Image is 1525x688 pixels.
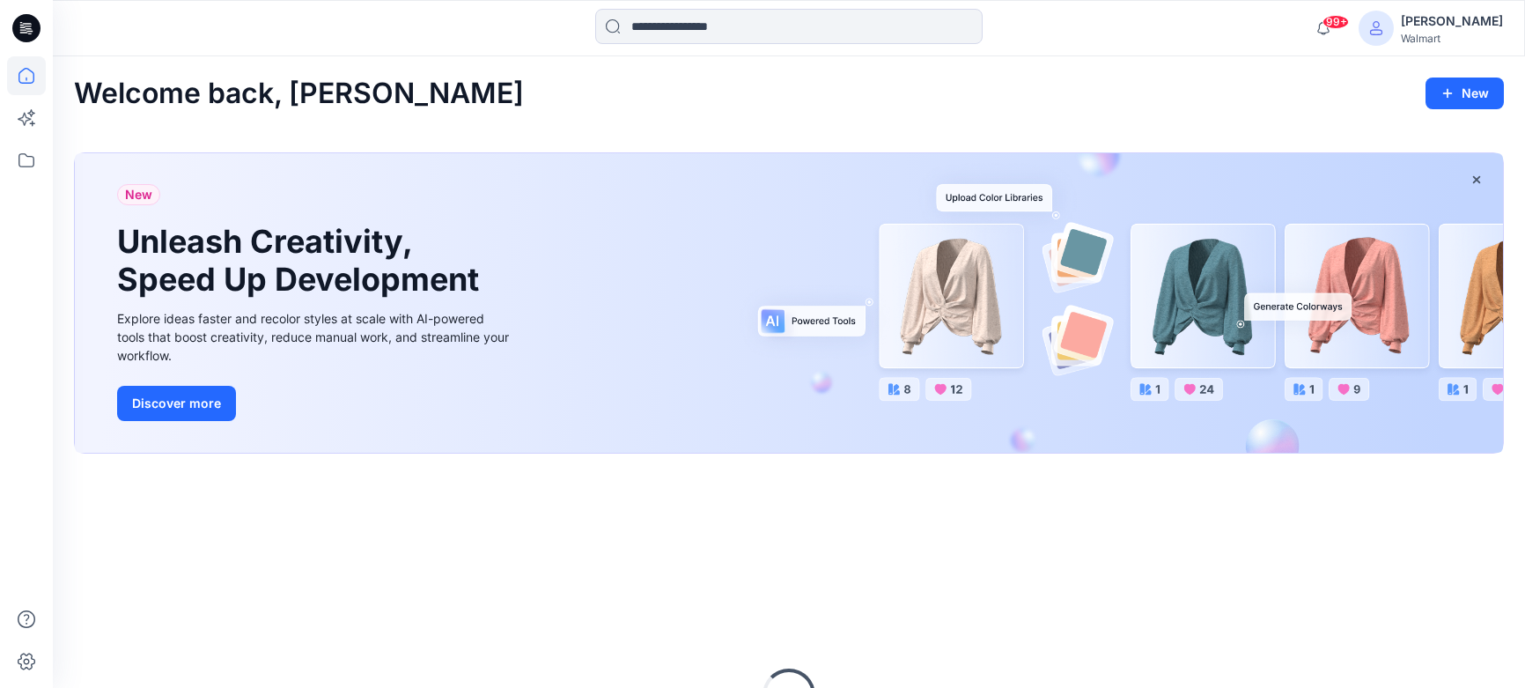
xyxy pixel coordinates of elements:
h1: Unleash Creativity, Speed Up Development [117,223,487,299]
svg: avatar [1369,21,1383,35]
span: New [125,184,152,205]
button: New [1426,78,1504,109]
h2: Welcome back, [PERSON_NAME] [74,78,524,110]
div: [PERSON_NAME] [1401,11,1503,32]
button: Discover more [117,386,236,421]
a: Discover more [117,386,513,421]
div: Walmart [1401,32,1503,45]
div: Explore ideas faster and recolor styles at scale with AI-powered tools that boost creativity, red... [117,309,513,365]
span: 99+ [1322,15,1349,29]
